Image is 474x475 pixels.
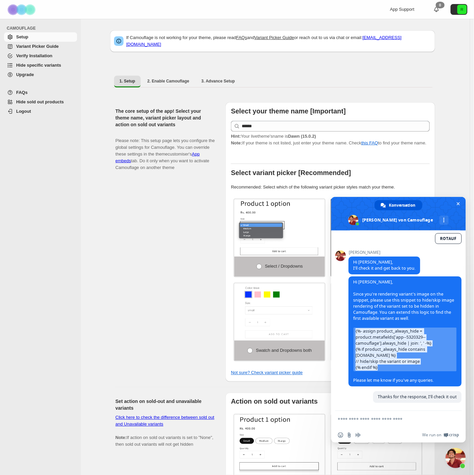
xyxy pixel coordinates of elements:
span: Swatch and Dropdowns both [256,348,312,353]
span: Your live theme's name is [231,134,316,139]
textarea: Verfassen Sie Ihre Nachricht… [338,417,444,423]
span: Variant Picker Guide [16,44,59,49]
span: 2. Enable Camouflage [147,78,190,84]
strong: Hint: [231,134,241,139]
span: We run on [422,433,442,438]
span: 3. Advance Setup [201,78,235,84]
div: Konversation [375,200,422,210]
span: Thanks for the response, I'll check it out [378,394,457,400]
span: Chat schließen [455,200,462,207]
span: {%- assign product_always_hide = product.metafields['app--5320329--camouflage'].always_hide | joi... [354,328,457,372]
strong: Note: [231,140,242,145]
span: Verify Installation [16,53,53,58]
span: Logout [16,109,31,114]
text: R [461,7,464,11]
a: FAQs [4,88,77,97]
a: Verify Installation [4,51,77,61]
img: Hide [234,415,325,472]
a: Logout [4,107,77,116]
a: Setup [4,32,77,42]
button: Avatar with initials R [451,4,468,15]
span: Hi [PERSON_NAME], I'll check it and get back to you. [353,260,416,271]
a: 0 [433,6,440,13]
span: Upgrade [16,72,34,77]
img: Select / Dropdowns [234,199,325,257]
span: Hide sold out products [16,99,64,104]
span: [PERSON_NAME] [349,250,420,255]
span: FAQs [16,90,28,95]
span: Select / Dropdowns [265,264,303,269]
a: Variant Picker Guide [4,42,77,51]
span: Datei senden [347,433,352,438]
span: Audionachricht aufzeichnen [355,433,361,438]
a: Variant Picker Guide [255,35,294,40]
p: If your theme is not listed, just enter your theme name. Check to find your theme name. [231,133,430,146]
div: Chat schließen [446,448,466,468]
span: Hide specific variants [16,63,61,68]
a: ROTAUF [435,233,462,244]
p: Recommended: Select which of the following variant picker styles match your theme. [231,184,430,191]
a: Upgrade [4,70,77,79]
strong: Dawn (15.0.2) [288,134,316,139]
a: Hide specific variants [4,61,77,70]
span: Avatar with initials R [458,5,467,14]
span: Einen Emoji einfügen [338,433,343,438]
b: Select variant picker [Recommended] [231,169,351,176]
div: Mehr Kanäle [440,216,449,225]
span: If action on sold out variants is set to "None", then sold out variants will not get hidden [115,415,214,447]
div: 0 [436,2,445,8]
span: Crisp [449,433,459,438]
img: Swatch and Dropdowns both [234,283,325,341]
b: Note: [115,435,127,440]
b: Action on sold out variants [231,398,318,405]
a: Hide sold out products [4,97,77,107]
h2: Set action on sold-out and unavailable variants [115,398,215,412]
span: Hi [PERSON_NAME], Since you're rendering variant's image on the snippet, please use this snippet ... [353,279,457,383]
a: We run onCrisp [422,433,459,438]
a: FAQs [236,35,247,40]
p: Please note: This setup page lets you configure the global settings for Camouflage. You can overr... [115,131,215,171]
span: Konversation [389,200,416,210]
span: Setup [16,34,28,39]
img: Camouflage [5,0,39,19]
span: App Support [390,7,414,12]
img: Strike-through [332,415,422,472]
p: If Camouflage is not working for your theme, please read and or reach out to us via chat or email: [126,34,431,48]
a: Click here to check the difference between sold out and Unavailable variants [115,415,214,427]
span: 1. Setup [120,78,135,84]
span: CAMOUFLAGE [7,26,77,31]
a: this FAQ [362,140,378,145]
a: Not sure? Check variant picker guide [231,370,303,375]
b: Select your theme name [Important] [231,107,346,115]
h2: The core setup of the app! Select your theme name, variant picker layout and action on sold out v... [115,108,215,128]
